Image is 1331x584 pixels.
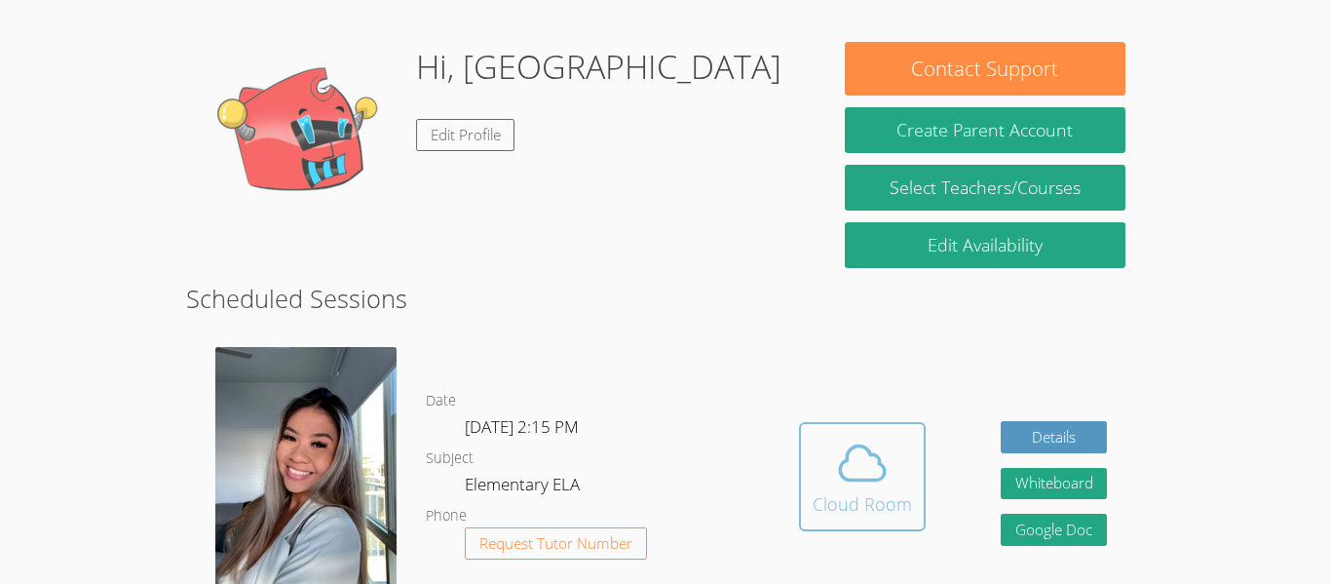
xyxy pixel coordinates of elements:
[845,222,1125,268] a: Edit Availability
[1001,468,1108,500] button: Whiteboard
[426,389,456,413] dt: Date
[426,447,474,471] dt: Subject
[845,107,1125,153] button: Create Parent Account
[1001,421,1108,453] a: Details
[1001,514,1108,546] a: Google Doc
[416,42,781,92] h1: Hi, [GEOGRAPHIC_DATA]
[206,42,400,237] img: default.png
[186,280,1145,317] h2: Scheduled Sessions
[479,536,632,551] span: Request Tutor Number
[465,471,584,504] dd: Elementary ELA
[416,119,515,151] a: Edit Profile
[465,527,647,560] button: Request Tutor Number
[799,422,926,531] button: Cloud Room
[426,504,467,528] dt: Phone
[845,165,1125,211] a: Select Teachers/Courses
[845,42,1125,96] button: Contact Support
[813,490,912,518] div: Cloud Room
[465,415,579,438] span: [DATE] 2:15 PM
